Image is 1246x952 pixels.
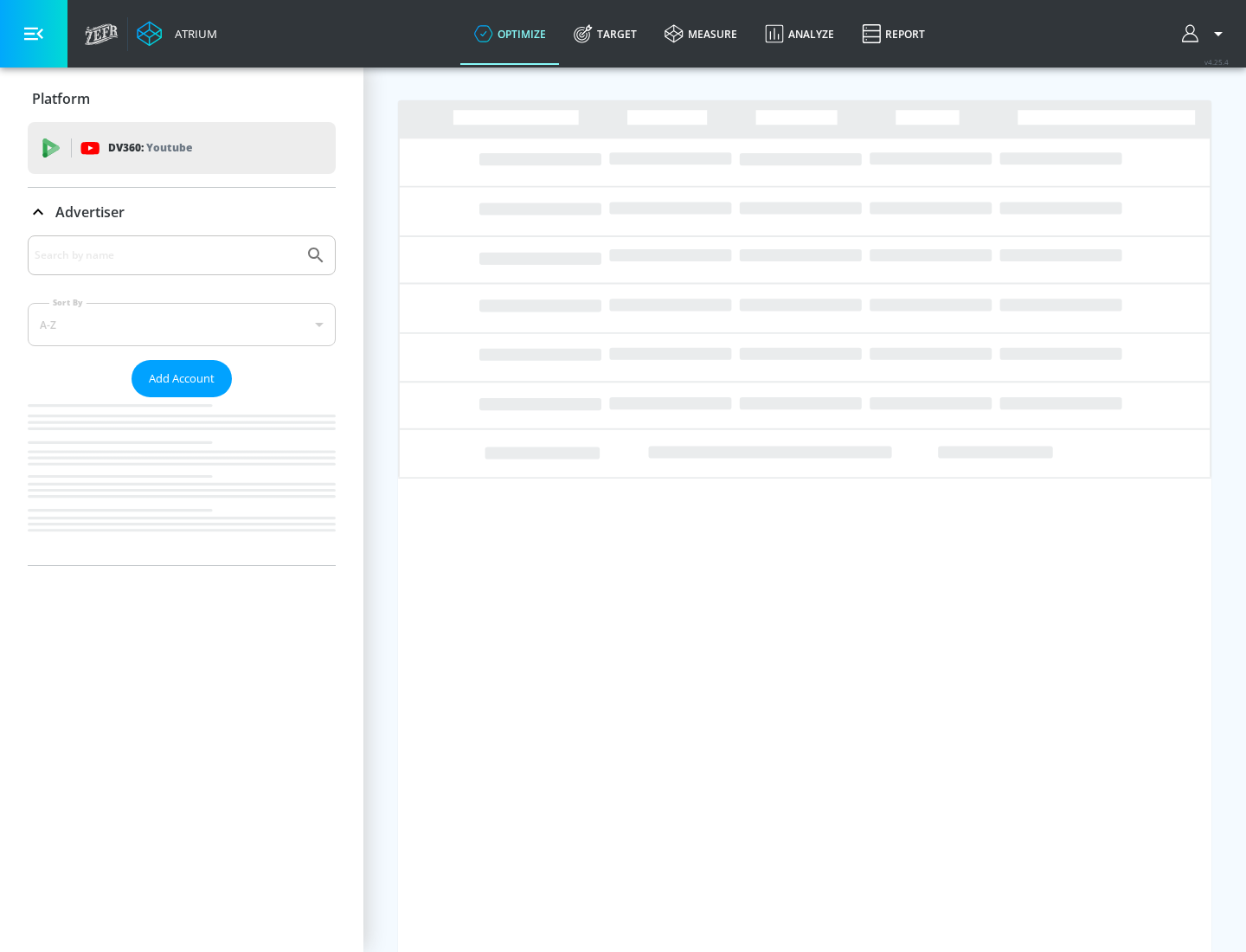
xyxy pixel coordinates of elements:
div: A-Z [28,303,336,346]
a: Report [848,3,939,65]
p: DV360: [108,138,192,158]
button: Add Account [132,360,232,397]
span: Add Account [149,369,215,389]
div: DV360: Youtube [28,122,336,174]
a: measure [651,3,751,65]
div: Atrium [168,26,217,42]
div: Advertiser [28,235,336,565]
div: Advertiser [28,188,336,236]
span: v 4.25.4 [1204,57,1229,67]
a: Atrium [137,21,217,47]
div: Platform [28,74,336,123]
label: Sort By [49,297,87,308]
p: Advertiser [55,203,125,222]
a: Target [560,3,651,65]
input: Search by name [35,244,297,267]
p: Platform [32,89,90,108]
a: Analyze [751,3,848,65]
a: optimize [460,3,560,65]
nav: list of Advertiser [28,397,336,565]
p: Youtube [146,138,192,157]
